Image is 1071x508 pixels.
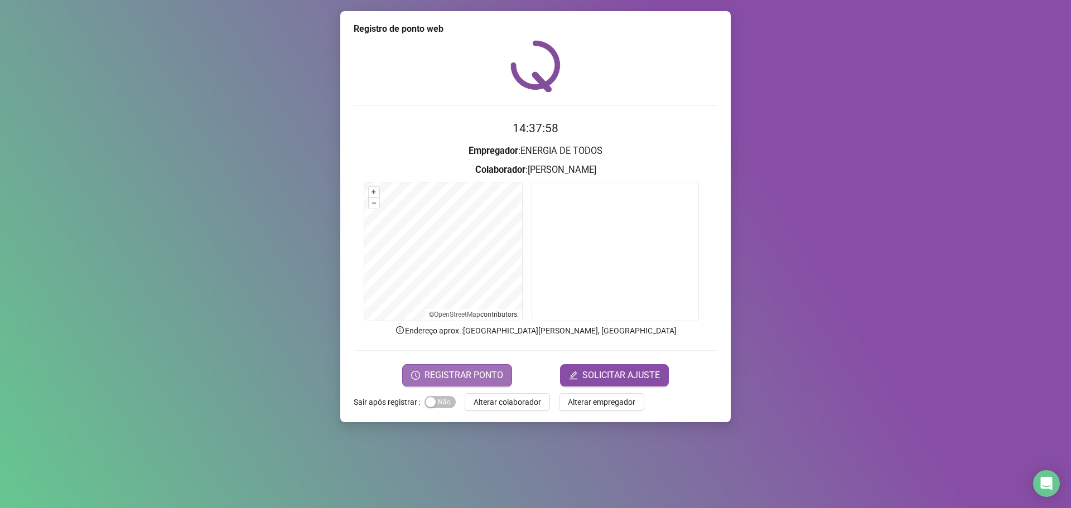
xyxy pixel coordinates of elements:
[560,364,669,386] button: editSOLICITAR AJUSTE
[513,122,558,135] time: 14:37:58
[568,396,635,408] span: Alterar empregador
[434,311,480,318] a: OpenStreetMap
[569,371,578,380] span: edit
[469,146,518,156] strong: Empregador
[411,371,420,380] span: clock-circle
[582,369,660,382] span: SOLICITAR AJUSTE
[429,311,519,318] li: © contributors.
[395,325,405,335] span: info-circle
[465,393,550,411] button: Alterar colaborador
[354,22,717,36] div: Registro de ponto web
[354,144,717,158] h3: : ENERGIA DE TODOS
[424,369,503,382] span: REGISTRAR PONTO
[369,198,379,209] button: –
[402,364,512,386] button: REGISTRAR PONTO
[474,396,541,408] span: Alterar colaborador
[354,325,717,337] p: Endereço aprox. : [GEOGRAPHIC_DATA][PERSON_NAME], [GEOGRAPHIC_DATA]
[354,163,717,177] h3: : [PERSON_NAME]
[475,165,525,175] strong: Colaborador
[369,187,379,197] button: +
[510,40,561,92] img: QRPoint
[1033,470,1060,497] div: Open Intercom Messenger
[354,393,424,411] label: Sair após registrar
[559,393,644,411] button: Alterar empregador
